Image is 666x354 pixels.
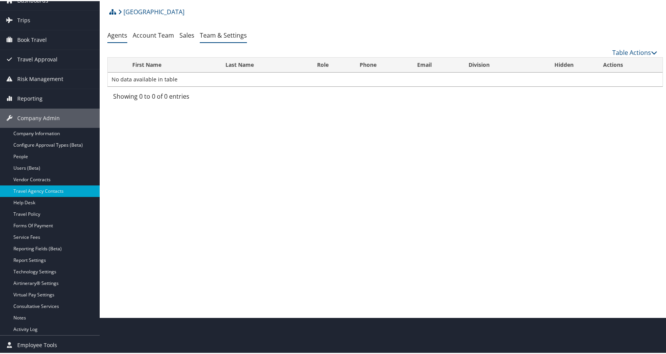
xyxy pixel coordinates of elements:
th: Division [462,56,532,71]
span: Travel Approval [17,49,58,68]
span: Employee Tools [17,334,57,354]
span: Risk Management [17,68,63,88]
a: Table Actions [612,47,657,56]
span: Book Travel [17,29,47,48]
th: Hidden [532,56,596,71]
a: Team & Settings [200,30,247,38]
th: Phone [353,56,410,71]
span: Reporting [17,88,43,107]
a: Sales [179,30,194,38]
th: First Name [125,56,219,71]
td: No data available in table [108,71,663,85]
th: Role [310,56,353,71]
th: Email [410,56,462,71]
th: Last Name [219,56,310,71]
a: [GEOGRAPHIC_DATA] [118,3,184,18]
th: Actions [596,56,663,71]
a: Account Team [133,30,174,38]
span: Company Admin [17,108,60,127]
span: Trips [17,10,30,29]
div: Showing 0 to 0 of 0 entries [113,91,240,104]
th: : activate to sort column descending [108,56,125,71]
a: Agents [107,30,127,38]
